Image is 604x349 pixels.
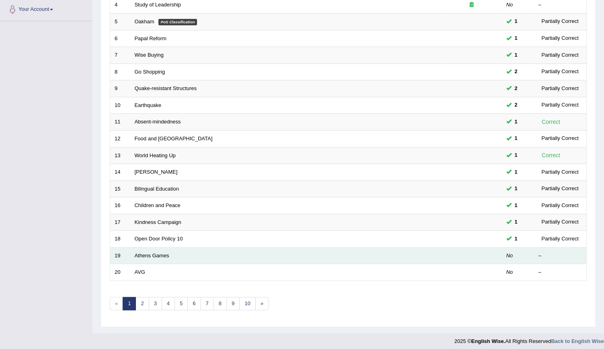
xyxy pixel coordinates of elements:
[175,297,188,310] a: 5
[538,17,582,26] div: Partially Correct
[136,297,149,310] a: 2
[135,236,183,242] a: Open Door Policy 10
[538,185,582,193] div: Partially Correct
[551,338,604,344] a: Back to English Wise
[538,134,582,143] div: Partially Correct
[214,297,227,310] a: 8
[454,333,604,345] div: 2025 © All Rights Reserved
[512,17,521,26] span: You can still take this question
[110,197,130,214] td: 16
[158,19,197,25] em: PoS Classification
[538,269,582,276] div: –
[506,2,513,8] em: No
[187,297,201,310] a: 6
[538,218,582,226] div: Partially Correct
[135,152,176,158] a: World Heating Up
[446,1,497,9] div: Exam occurring question
[110,64,130,80] td: 8
[110,297,123,310] span: «
[506,253,513,259] em: No
[506,269,513,275] em: No
[512,68,521,76] span: You can still take this question
[135,85,197,91] a: Quake-resistant Structures
[162,297,175,310] a: 4
[135,135,213,142] a: Food and [GEOGRAPHIC_DATA]
[135,102,162,108] a: Earthquake
[149,297,162,310] a: 3
[512,101,521,109] span: You can still take this question
[135,69,165,75] a: Go Shopping
[135,202,181,208] a: Children and Peace
[512,134,521,143] span: You can still take this question
[538,84,582,93] div: Partially Correct
[135,269,146,275] a: AVG
[226,297,240,310] a: 9
[471,338,505,344] strong: English Wise.
[110,247,130,264] td: 19
[512,218,521,226] span: You can still take this question
[135,35,166,41] a: Papal Reform
[110,164,130,181] td: 14
[135,119,181,125] a: Absent-mindedness
[538,101,582,109] div: Partially Correct
[135,18,154,25] a: Oakham
[538,151,564,160] div: Correct
[538,235,582,243] div: Partially Correct
[135,169,178,175] a: [PERSON_NAME]
[110,181,130,197] td: 15
[110,114,130,131] td: 11
[512,185,521,193] span: You can still take this question
[538,117,564,127] div: Correct
[512,34,521,43] span: You can still take this question
[538,1,582,9] div: –
[512,118,521,126] span: You can still take this question
[512,168,521,177] span: You can still take this question
[110,14,130,31] td: 5
[512,201,521,210] span: You can still take this question
[538,51,582,60] div: Partially Correct
[110,147,130,164] td: 13
[135,253,169,259] a: Athens Games
[135,219,181,225] a: Kindness Campaign
[110,130,130,147] td: 12
[239,297,255,310] a: 10
[110,80,130,97] td: 9
[110,97,130,114] td: 10
[538,252,582,260] div: –
[135,2,181,8] a: Study of Leadership
[512,151,521,160] span: You can still take this question
[110,30,130,47] td: 6
[135,186,179,192] a: Bilingual Education
[538,201,582,210] div: Partially Correct
[110,214,130,231] td: 17
[538,68,582,76] div: Partially Correct
[110,264,130,281] td: 20
[512,235,521,243] span: You can still take this question
[201,297,214,310] a: 7
[512,84,521,93] span: You can still take this question
[512,51,521,60] span: You can still take this question
[538,168,582,177] div: Partially Correct
[135,52,164,58] a: Wise Buying
[110,231,130,248] td: 18
[110,47,130,64] td: 7
[255,297,269,310] a: »
[123,297,136,310] a: 1
[538,34,582,43] div: Partially Correct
